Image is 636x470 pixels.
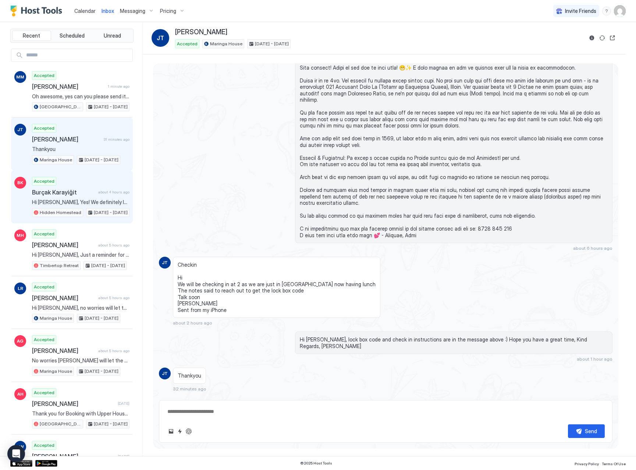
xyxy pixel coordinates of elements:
span: [DATE] - [DATE] [85,157,118,163]
span: © 2025 Host Tools [300,461,332,466]
span: Thankyou [32,146,129,152]
button: Reservation information [587,34,596,42]
span: [DATE] - [DATE] [85,368,118,375]
a: Calendar [74,7,96,15]
button: Open reservation [608,34,617,42]
span: AG [17,338,24,344]
span: Lo Ipsumdol, Sita consect! Adipi el sed doe te inci utla! 😁✨ E dolo magnaa en adm ve quisnos exer... [300,52,608,239]
span: JT [162,370,168,377]
span: [PERSON_NAME] [32,453,115,460]
span: about 5 hours ago [98,295,129,300]
span: Hi [PERSON_NAME], Just a reminder for your upcoming stay at [GEOGRAPHIC_DATA]! I hope you are loo... [32,252,129,258]
span: Timbertop Retreat [40,262,79,269]
span: Messaging [120,8,145,14]
span: [DATE] [118,401,129,406]
span: Checkin Hi We will be checking in at 2 as we are just in [GEOGRAPHIC_DATA] now having lunch The n... [178,262,376,313]
button: Upload image [167,427,175,436]
span: No worries [PERSON_NAME] will let the cleaner know to make them up :) Kind Regards, [PERSON_NAME] [32,357,129,364]
span: Oh awesome, yes can you please send it to - [STREET_ADDRESS] [32,93,129,100]
div: Open Intercom Messenger [7,445,25,463]
span: Hi [PERSON_NAME], Yes! We definitely looking forward to it 😊 Thank you for the information, I wil... [32,199,129,206]
button: Sync reservation [598,34,607,42]
button: Recent [12,31,51,41]
input: Input Field [23,49,132,62]
span: Pricing [160,8,176,14]
span: BK [17,179,23,186]
span: Recent [23,32,40,39]
span: [DATE] - [DATE] [255,41,289,47]
span: about 5 hours ago [98,348,129,353]
span: about 1 hour ago [577,356,612,362]
span: [PERSON_NAME] [32,347,95,354]
span: Accepted [34,231,54,237]
span: [DATE] - [DATE] [91,262,125,269]
span: [DATE] - [DATE] [94,421,128,427]
span: [DATE] - [DATE] [85,315,118,322]
span: RW [17,443,24,450]
span: Hi [PERSON_NAME], lock box code and check in instructions are in the message above :) Hope you ha... [300,336,608,349]
span: MH [17,232,24,239]
span: JT [17,126,23,133]
span: Calendar [74,8,96,14]
a: App Store [10,460,32,467]
span: Maringa House [40,157,72,163]
span: about 2 hours ago [173,320,212,326]
span: Thank you for Booking with Upper House! We hope you are looking forward to your stay. Check in an... [32,410,129,417]
button: ChatGPT Auto Reply [184,427,193,436]
button: Send [568,424,605,438]
span: JT [157,34,164,42]
div: Send [585,427,597,435]
span: 31 minutes ago [104,137,129,142]
div: tab-group [10,29,134,43]
span: about 4 hours ago [98,190,129,194]
button: Scheduled [53,31,92,41]
span: JT [162,259,168,266]
span: Hi [PERSON_NAME], no worries will let the cleaner know to make them up :) Kind Regards, [PERSON_N... [32,305,129,311]
span: 1 minute ago [108,84,129,89]
span: Accepted [34,284,54,290]
span: [PERSON_NAME] [32,241,95,249]
span: [DATE] - [DATE] [94,209,128,216]
span: Accepted [34,72,54,79]
span: [GEOGRAPHIC_DATA] [40,104,81,110]
span: [PERSON_NAME] [175,28,227,36]
span: Unread [104,32,121,39]
span: Privacy Policy [575,462,599,466]
span: Accepted [34,125,54,131]
span: AH [17,391,24,397]
span: [PERSON_NAME] [32,294,95,302]
span: Invite Friends [565,8,596,14]
span: Inbox [102,8,114,14]
a: Terms Of Use [602,459,626,467]
span: Thankyou [178,372,201,379]
span: Burçak Karayiğit [32,189,95,196]
a: Google Play Store [35,460,57,467]
span: [PERSON_NAME] [32,136,101,143]
span: LR [18,285,23,292]
span: Accepted [34,336,54,343]
span: Accepted [34,442,54,449]
a: Privacy Policy [575,459,599,467]
span: Maringa House [40,315,72,322]
a: Host Tools Logo [10,6,65,17]
span: [PERSON_NAME] [32,83,105,90]
div: menu [602,7,611,15]
span: Scheduled [60,32,85,39]
span: [GEOGRAPHIC_DATA] [40,421,81,427]
span: Hidden Homestead [40,209,81,216]
span: about 6 hours ago [573,245,612,251]
button: Unread [93,31,132,41]
span: MM [16,74,24,80]
span: Maringa House [210,41,242,47]
span: [DATE] - [DATE] [94,104,128,110]
span: Accepted [34,178,54,185]
span: Accepted [177,41,198,47]
span: Maringa House [40,368,72,375]
span: 32 minutes ago [173,386,206,392]
span: Terms Of Use [602,462,626,466]
div: User profile [614,5,626,17]
span: about 5 hours ago [98,243,129,248]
